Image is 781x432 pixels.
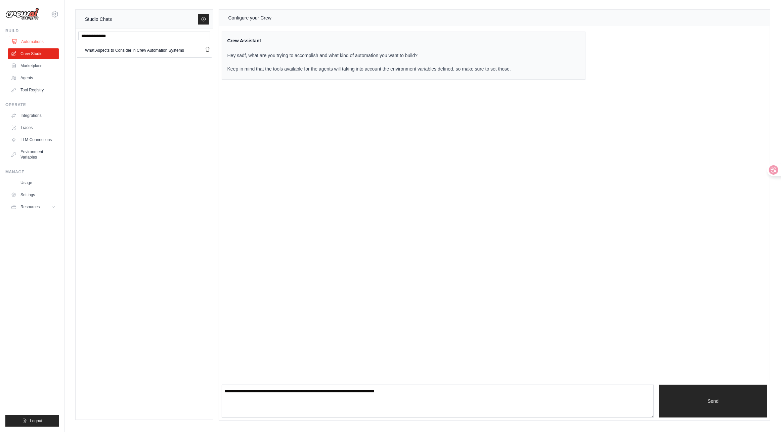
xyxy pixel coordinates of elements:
a: Automations [9,36,59,47]
a: Tool Registry [8,85,59,95]
div: Operate [5,102,59,107]
img: Logo [5,8,39,20]
a: Usage [8,177,59,188]
span: Resources [20,204,40,210]
div: Manage [5,169,59,175]
a: Traces [8,122,59,133]
button: Logout [5,415,59,427]
button: Send [659,385,767,418]
a: What Aspects to Consider in Crew Automation Systems [84,46,205,55]
a: Environment Variables [8,146,59,163]
a: Crew Studio [8,48,59,59]
div: Configure your Crew [228,14,271,22]
span: Logout [30,418,42,424]
a: LLM Connections [8,134,59,145]
a: Settings [8,189,59,200]
a: Marketplace [8,60,59,71]
a: Integrations [8,110,59,121]
div: Build [5,28,59,34]
p: Hey sadf, what are you trying to accomplish and what kind of automation you want to build? Keep i... [227,52,511,72]
div: Crew Assistant [227,37,511,44]
div: What Aspects to Consider in Crew Automation Systems [85,47,184,54]
button: Resources [8,202,59,212]
a: Agents [8,73,59,83]
div: Studio Chats [85,15,112,23]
